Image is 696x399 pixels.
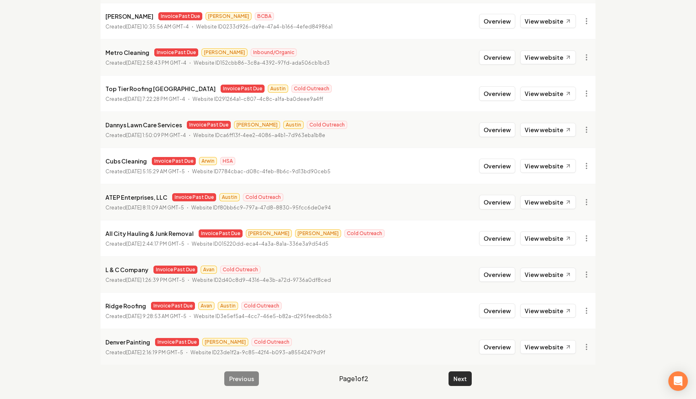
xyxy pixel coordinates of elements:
[193,131,325,140] p: Website ID ca6ff13f-4ee2-4086-a4b1-7d963eba1b8e
[668,371,688,391] div: Open Intercom Messenger
[221,85,265,93] span: Invoice Past Due
[126,96,185,102] time: [DATE] 7:22:28 PM GMT-4
[105,337,150,347] p: Denver Painting
[252,338,292,346] span: Cold Outreach
[126,205,184,211] time: [DATE] 8:11:09 AM GMT-5
[105,131,186,140] p: Created
[201,48,247,57] span: [PERSON_NAME]
[268,85,288,93] span: Austin
[198,302,214,310] span: Avan
[192,276,331,284] p: Website ID 2d40c8d9-4316-4e3b-a72d-9736a0df8ced
[105,204,184,212] p: Created
[199,157,217,165] span: Arwin
[295,229,341,238] span: [PERSON_NAME]
[126,168,185,174] time: [DATE] 5:15:29 AM GMT-5
[187,121,231,129] span: Invoice Past Due
[154,48,198,57] span: Invoice Past Due
[291,85,332,93] span: Cold Outreach
[126,277,185,283] time: [DATE] 1:26:39 PM GMT-5
[206,12,252,20] span: [PERSON_NAME]
[520,340,576,354] a: View website
[172,193,216,201] span: Invoice Past Due
[520,231,576,245] a: View website
[243,193,283,201] span: Cold Outreach
[202,338,248,346] span: [PERSON_NAME]
[220,266,260,274] span: Cold Outreach
[251,48,297,57] span: Inbound/Organic
[218,302,238,310] span: Austin
[155,338,199,346] span: Invoice Past Due
[520,159,576,173] a: View website
[105,11,153,21] p: [PERSON_NAME]
[201,266,217,274] span: Avan
[105,120,182,130] p: Dannys Lawn Care Services
[479,159,515,173] button: Overview
[105,349,183,357] p: Created
[479,195,515,209] button: Overview
[126,313,186,319] time: [DATE] 9:28:53 AM GMT-5
[196,23,333,31] p: Website ID 0233d926-da9e-47a4-b166-4efed84986a1
[479,231,515,246] button: Overview
[479,50,515,65] button: Overview
[126,60,186,66] time: [DATE] 2:58:43 PM GMT-4
[479,14,515,28] button: Overview
[344,229,385,238] span: Cold Outreach
[192,168,330,176] p: Website ID 7784cbac-d08c-4feb-8b6c-9d13bd90ceb5
[307,121,347,129] span: Cold Outreach
[105,84,216,94] p: Top Tier Roofing [GEOGRAPHIC_DATA]
[105,156,147,166] p: Cubs Cleaning
[192,240,328,248] p: Website ID 015220dd-eca4-4a3a-8a1a-336e3a9d54d5
[199,229,243,238] span: Invoice Past Due
[105,229,194,238] p: All City Hauling & Junk Removal
[520,123,576,137] a: View website
[105,265,149,275] p: L & C Company
[152,157,196,165] span: Invoice Past Due
[105,168,185,176] p: Created
[449,371,472,386] button: Next
[520,195,576,209] a: View website
[520,87,576,100] a: View website
[520,14,576,28] a: View website
[105,301,146,311] p: Ridge Roofing
[479,340,515,354] button: Overview
[520,50,576,64] a: View website
[194,312,332,321] p: Website ID 3e5ef5a4-4cc7-46e5-b82a-d295feedb6b3
[105,59,186,67] p: Created
[479,267,515,282] button: Overview
[126,241,184,247] time: [DATE] 2:44:17 PM GMT-5
[255,12,274,20] span: BCBA
[105,95,185,103] p: Created
[105,23,189,31] p: Created
[158,12,202,20] span: Invoice Past Due
[105,312,186,321] p: Created
[241,302,282,310] span: Cold Outreach
[219,193,240,201] span: Austin
[220,157,235,165] span: HSA
[153,266,197,274] span: Invoice Past Due
[105,240,184,248] p: Created
[479,122,515,137] button: Overview
[126,349,183,355] time: [DATE] 2:16:19 PM GMT-5
[520,268,576,281] a: View website
[190,349,325,357] p: Website ID 23de1f2a-9c85-42f4-b093-a85542479d9f
[105,276,185,284] p: Created
[191,204,331,212] p: Website ID f80bb6c9-797a-47d8-8830-95fcc6de0e94
[339,374,368,384] span: Page 1 of 2
[283,121,304,129] span: Austin
[234,121,280,129] span: [PERSON_NAME]
[126,132,186,138] time: [DATE] 1:50:09 PM GMT-4
[520,304,576,318] a: View website
[105,48,149,57] p: Metro Cleaning
[194,59,330,67] p: Website ID 152cbb86-3c8a-4392-97fd-ada506cb1bd3
[193,95,323,103] p: Website ID 291264a1-c807-4c8c-a1fa-ba0deee9a4ff
[151,302,195,310] span: Invoice Past Due
[246,229,292,238] span: [PERSON_NAME]
[479,303,515,318] button: Overview
[126,24,189,30] time: [DATE] 10:35:56 AM GMT-4
[479,86,515,101] button: Overview
[105,192,167,202] p: ATEP Enterprises, LLC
